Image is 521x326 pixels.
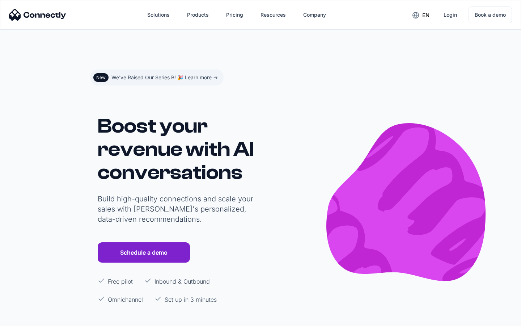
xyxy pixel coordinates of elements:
[7,313,43,323] aside: Language selected: English
[187,10,209,20] div: Products
[108,295,143,304] p: Omnichannel
[108,277,133,286] p: Free pilot
[469,7,512,23] a: Book a demo
[226,10,243,20] div: Pricing
[9,9,66,21] img: Connectly Logo
[96,75,106,80] div: New
[438,6,463,24] a: Login
[98,114,257,184] h1: Boost your revenue with AI conversations
[90,70,224,85] a: NewWe've Raised Our Series B! 🎉 Learn more ->
[260,10,286,20] div: Resources
[147,10,170,20] div: Solutions
[220,6,249,24] a: Pricing
[303,10,326,20] div: Company
[444,10,457,20] div: Login
[98,194,257,224] p: Build high-quality connections and scale your sales with [PERSON_NAME]'s personalized, data-drive...
[165,295,217,304] p: Set up in 3 minutes
[422,10,429,20] div: en
[111,72,218,83] div: We've Raised Our Series B! 🎉 Learn more ->
[98,242,190,263] a: Schedule a demo
[154,277,210,286] p: Inbound & Outbound
[14,313,43,323] ul: Language list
